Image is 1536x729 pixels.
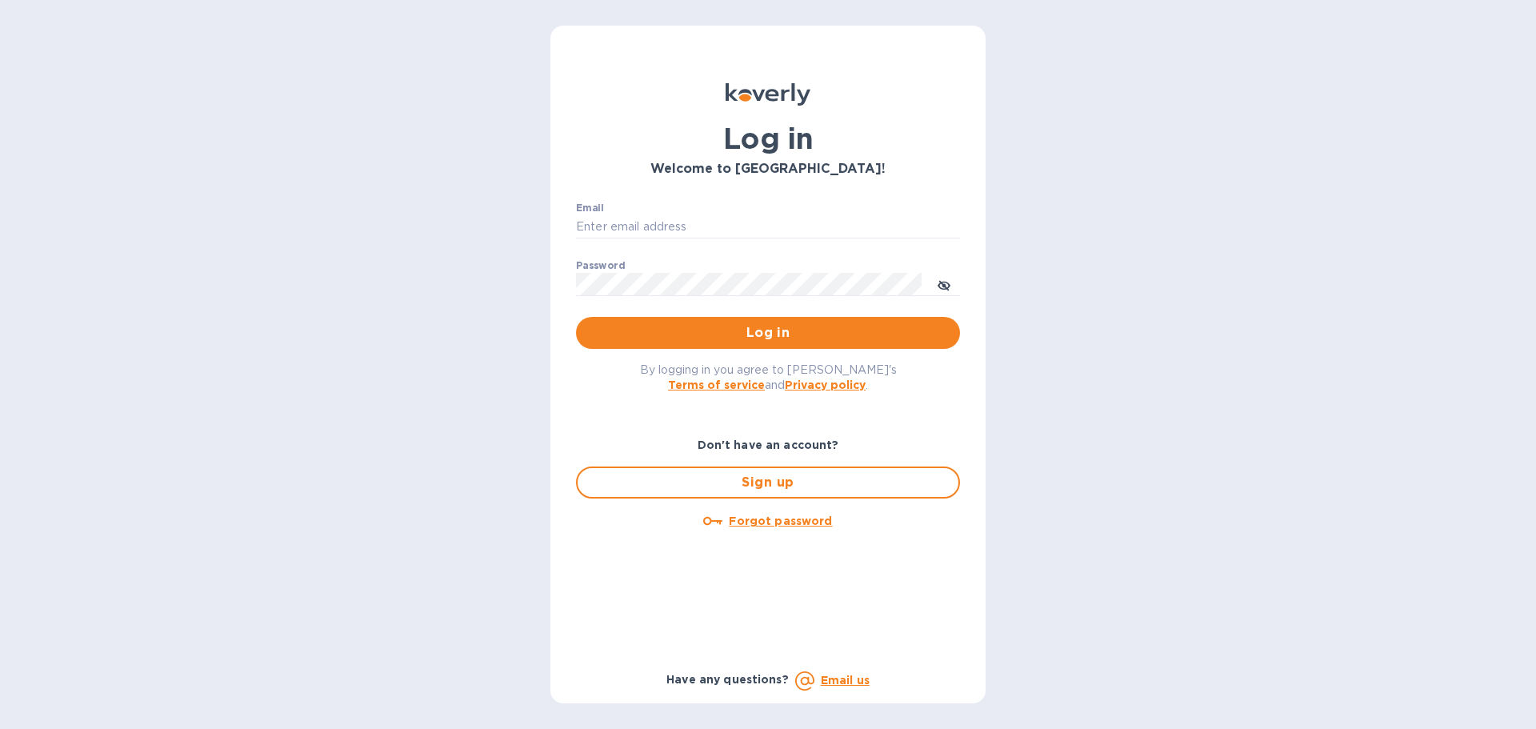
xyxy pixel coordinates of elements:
[785,379,866,391] a: Privacy policy
[576,467,960,499] button: Sign up
[928,268,960,300] button: toggle password visibility
[726,83,810,106] img: Koverly
[821,674,870,687] a: Email us
[640,363,897,391] span: By logging in you agree to [PERSON_NAME]'s and .
[576,162,960,177] h3: Welcome to [GEOGRAPHIC_DATA]!
[576,122,960,155] h1: Log in
[729,515,832,527] u: Forgot password
[668,379,765,391] a: Terms of service
[576,203,604,213] label: Email
[666,673,789,686] b: Have any questions?
[576,215,960,239] input: Enter email address
[590,473,946,492] span: Sign up
[698,439,839,451] b: Don't have an account?
[576,317,960,349] button: Log in
[589,323,947,342] span: Log in
[576,261,625,270] label: Password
